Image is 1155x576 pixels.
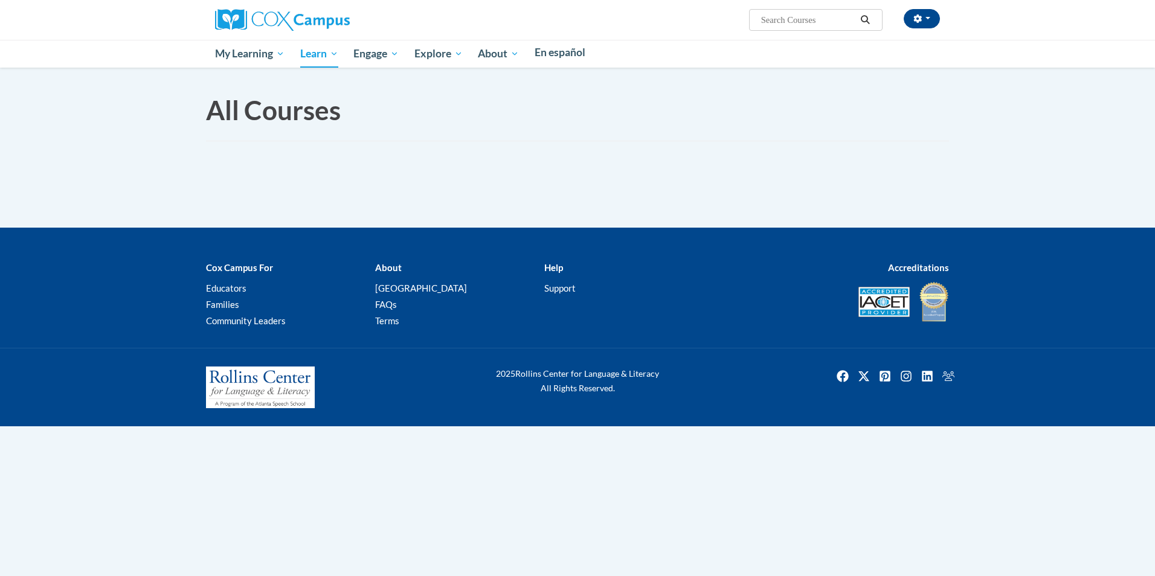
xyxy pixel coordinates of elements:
span: Learn [300,46,338,61]
div: Rollins Center for Language & Literacy All Rights Reserved. [451,366,704,395]
a: Terms [375,315,399,326]
a: Cox Campus [215,14,350,24]
span: Explore [414,46,463,61]
a: Support [544,283,576,293]
a: Engage [346,40,407,68]
a: Facebook [833,366,852,386]
a: Twitter [854,366,873,386]
img: Cox Campus [215,9,350,31]
span: About [478,46,519,61]
span: Engage [353,46,399,61]
i:  [860,16,871,25]
img: Twitter icon [854,366,873,386]
button: Account Settings [904,9,940,28]
a: En español [527,40,593,65]
a: Pinterest [875,366,895,386]
a: Facebook Group [939,366,958,386]
img: Pinterest icon [875,366,895,386]
a: Educators [206,283,246,293]
a: Community Leaders [206,315,286,326]
a: Families [206,299,239,310]
a: FAQs [375,299,397,310]
a: [GEOGRAPHIC_DATA] [375,283,467,293]
b: Accreditations [888,262,949,273]
b: Help [544,262,563,273]
a: Instagram [896,366,916,386]
img: LinkedIn icon [918,366,937,386]
a: Linkedin [918,366,937,386]
span: En español [535,46,585,59]
a: About [471,40,527,68]
span: 2025 [496,368,515,379]
img: Rollins Center for Language & Literacy - A Program of the Atlanta Speech School [206,366,315,409]
img: Facebook icon [833,366,852,386]
img: Instagram icon [896,366,916,386]
a: My Learning [207,40,292,68]
div: Main menu [197,40,958,68]
b: About [375,262,402,273]
img: Facebook group icon [939,366,958,386]
input: Search Courses [760,13,857,27]
a: Learn [292,40,346,68]
span: All Courses [206,94,341,126]
a: Explore [407,40,471,68]
span: My Learning [215,46,285,61]
img: IDA® Accredited [919,281,949,323]
b: Cox Campus For [206,262,273,273]
button: Search [857,13,875,27]
img: Accredited IACET® Provider [858,287,910,317]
